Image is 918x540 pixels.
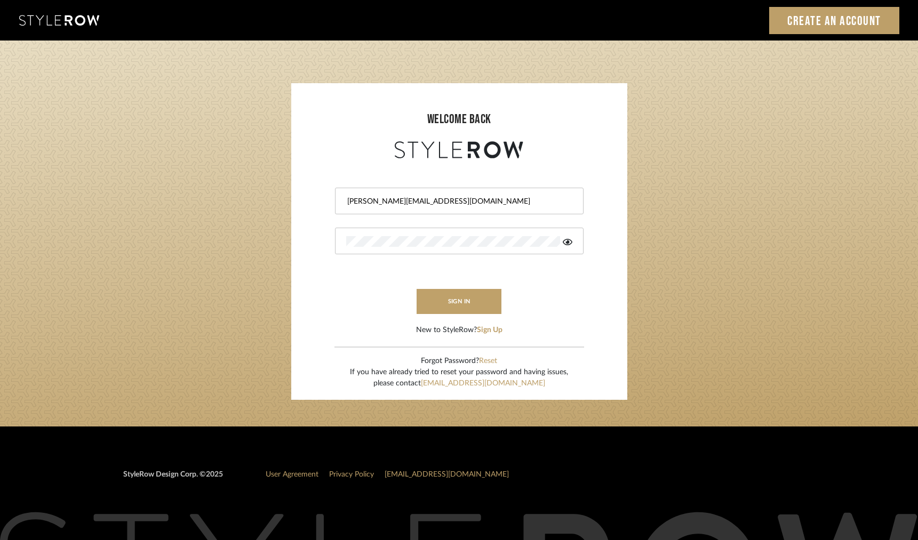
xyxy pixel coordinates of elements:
[266,471,318,478] a: User Agreement
[479,356,497,367] button: Reset
[350,367,568,389] div: If you have already tried to reset your password and having issues, please contact
[417,289,502,314] button: sign in
[302,110,617,129] div: welcome back
[421,380,545,387] a: [EMAIL_ADDRESS][DOMAIN_NAME]
[123,469,223,489] div: StyleRow Design Corp. ©2025
[769,7,899,34] a: Create an Account
[329,471,374,478] a: Privacy Policy
[385,471,509,478] a: [EMAIL_ADDRESS][DOMAIN_NAME]
[350,356,568,367] div: Forgot Password?
[477,325,502,336] button: Sign Up
[346,196,570,207] input: Email Address
[416,325,502,336] div: New to StyleRow?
